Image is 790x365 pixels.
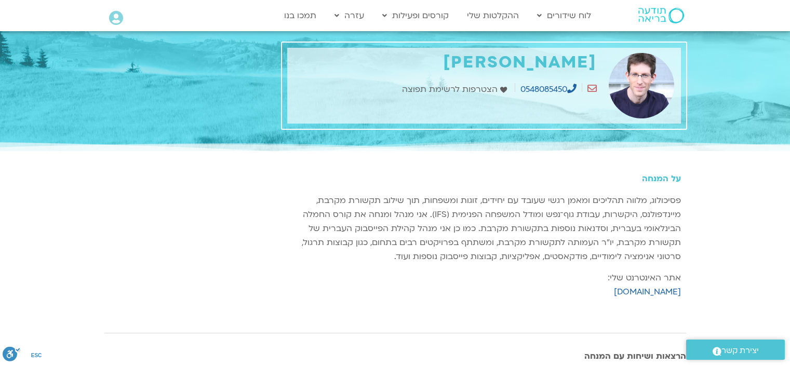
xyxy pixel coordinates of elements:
[279,6,322,25] a: תמכו בנו
[462,6,524,25] a: ההקלטות שלי
[287,271,681,299] p: אתר האינטרנט שלי:
[377,6,454,25] a: קורסים ופעילות
[721,344,759,358] span: יצירת קשר
[104,352,686,361] h3: הרצאות ושיחות עם המנחה
[287,174,681,183] h5: על המנחה
[292,53,597,72] h1: [PERSON_NAME]
[402,83,510,97] a: הצטרפות לרשימת תפוצה
[329,6,369,25] a: עזרה
[287,194,681,264] p: פסיכולוג, מלווה תהליכים ומאמן רגשי שעובד עם יחידים, זוגות ומשפחות, תוך שילוב תקשורת מקרבת, מיינדפ...
[402,83,500,97] span: הצטרפות לרשימת תפוצה
[638,8,684,23] img: תודעה בריאה
[520,84,577,95] a: 0548085450
[532,6,596,25] a: לוח שידורים
[614,286,681,298] a: [DOMAIN_NAME]
[686,340,785,360] a: יצירת קשר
